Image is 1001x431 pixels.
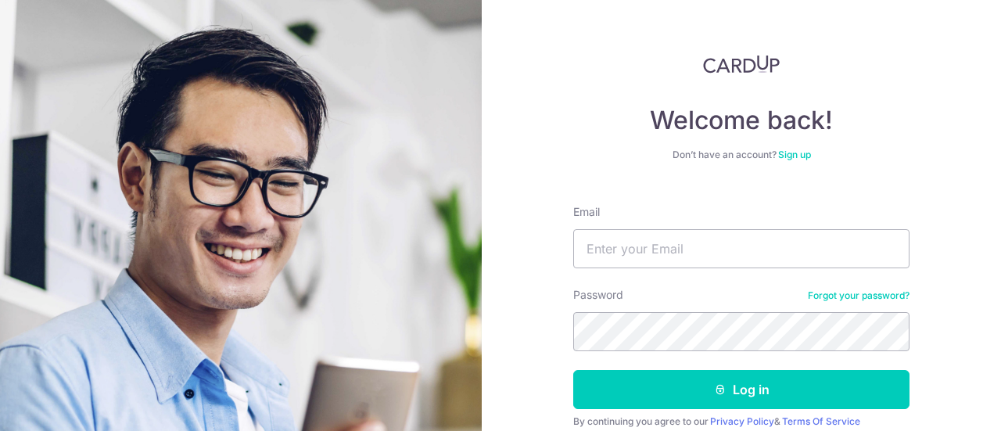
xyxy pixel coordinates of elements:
[573,204,600,220] label: Email
[573,287,623,303] label: Password
[778,149,811,160] a: Sign up
[573,415,910,428] div: By continuing you agree to our &
[782,415,860,427] a: Terms Of Service
[573,149,910,161] div: Don’t have an account?
[808,289,910,302] a: Forgot your password?
[573,105,910,136] h4: Welcome back!
[710,415,774,427] a: Privacy Policy
[573,370,910,409] button: Log in
[573,229,910,268] input: Enter your Email
[703,55,780,74] img: CardUp Logo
